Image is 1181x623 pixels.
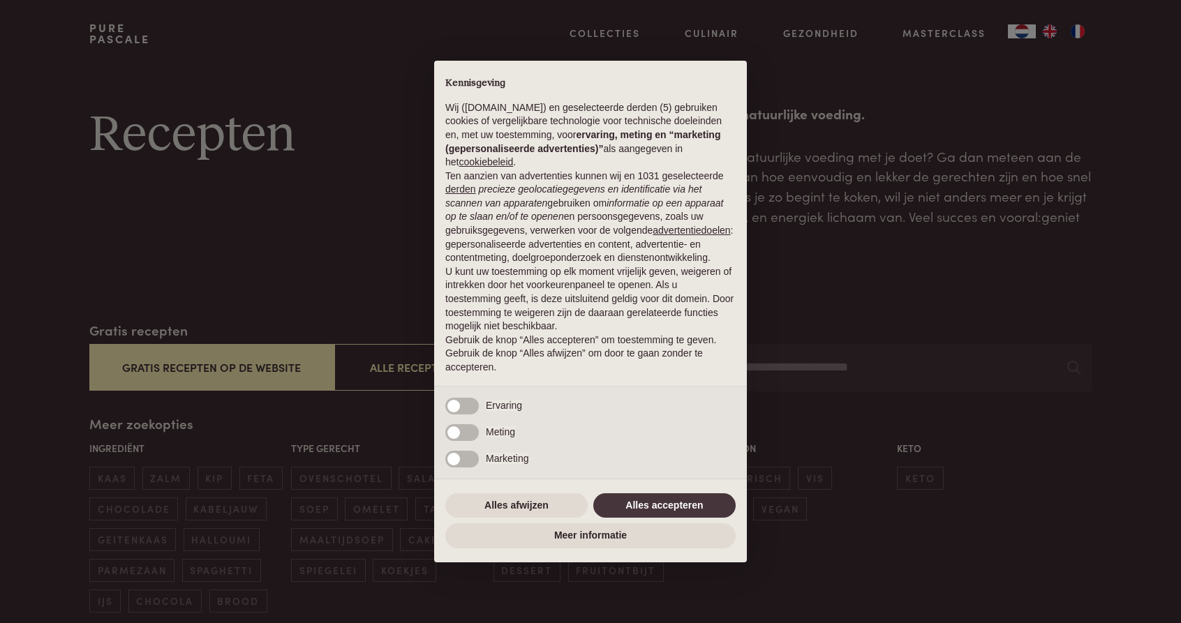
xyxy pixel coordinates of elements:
[593,493,736,518] button: Alles accepteren
[445,183,701,209] em: precieze geolocatiegegevens en identificatie via het scannen van apparaten
[445,265,736,333] p: U kunt uw toestemming op elk moment vrijelijk geven, weigeren of intrekken door het voorkeurenpan...
[459,156,513,167] a: cookiebeleid
[486,453,528,464] span: Marketing
[445,77,736,90] h2: Kennisgeving
[445,333,736,375] p: Gebruik de knop “Alles accepteren” om toestemming te geven. Gebruik de knop “Alles afwijzen” om d...
[445,101,736,170] p: Wij ([DOMAIN_NAME]) en geselecteerde derden (5) gebruiken cookies of vergelijkbare technologie vo...
[486,400,522,411] span: Ervaring
[445,129,720,154] strong: ervaring, meting en “marketing (gepersonaliseerde advertenties)”
[445,183,476,197] button: derden
[486,426,515,437] span: Meting
[445,523,736,548] button: Meer informatie
[445,170,736,265] p: Ten aanzien van advertenties kunnen wij en 1031 geselecteerde gebruiken om en persoonsgegevens, z...
[653,224,730,238] button: advertentiedoelen
[445,493,588,518] button: Alles afwijzen
[445,197,724,223] em: informatie op een apparaat op te slaan en/of te openen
